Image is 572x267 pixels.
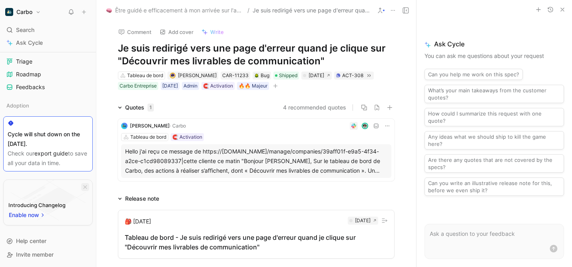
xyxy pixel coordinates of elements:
div: 🧲 Activation [203,82,233,90]
button: How could I summarize this request with one quote? [425,108,564,126]
div: Shipped [273,72,299,80]
div: Cycle will shut down on the [DATE]. [8,130,88,149]
button: Are there any quotes that are not covered by the specs? [425,154,564,173]
button: CarboCarbo [3,6,43,18]
div: Help center [3,235,93,247]
div: 🎒 [DATE] [125,217,151,226]
span: [PERSON_NAME] [130,123,170,129]
div: 🧲 Activation [172,133,202,141]
span: · Carbo [170,123,186,129]
span: Adoption [6,102,29,110]
div: Carbo ProduitTriageRoadmapFeedbacks [3,40,93,93]
img: avatar [363,123,368,128]
span: Je suis redirigé vers une page d'erreur quand je clique sur "Découvrir mes livrables de communica... [253,6,371,15]
div: Bug [254,72,269,80]
div: 🪲Bug [253,72,271,80]
img: bg-BLZuj68n.svg [10,180,86,221]
div: Release note [115,194,162,203]
span: Roadmap [16,70,41,78]
span: Triage [16,58,32,66]
span: Ask Cycle [425,39,564,49]
div: Quotes [125,103,154,112]
button: Add cover [156,26,197,38]
div: Tableau de bord [130,133,166,141]
img: 🪲 [254,73,259,78]
span: [PERSON_NAME] [178,72,217,78]
button: Can you help me work on this spec? [425,69,523,80]
div: 🔥🔥 Majeur [239,82,267,90]
span: Feedbacks [16,83,45,91]
button: Any ideas what we should ship to kill the game here? [425,131,564,149]
img: avatar [170,73,175,78]
span: Enable now [9,210,40,220]
div: 1 [147,104,154,112]
img: 🧠 [106,8,112,13]
button: What’s your main takeaways from the customer quotes? [425,85,564,103]
div: [DATE] [309,72,324,80]
button: 🎒 [DATE][DATE]Tableau de bord - Je suis redirigé vers une page d'erreur quand je clique sur "Déco... [118,210,395,259]
div: [DATE] [355,217,371,225]
div: CAR-11233 [222,72,249,80]
div: Quotes1 [115,103,157,112]
span: Ask Cycle [16,38,43,48]
button: Enable now [8,210,46,220]
button: Write [198,26,227,38]
div: Hello j'ai reçu ce message de https://[DOMAIN_NAME]/manage/companies/39aff01f-e9a5-4f34-a2ce-c1cd... [125,147,387,175]
span: Write [210,28,224,36]
h1: Carbo [16,8,32,16]
div: [DATE] [162,82,178,90]
a: Ask Cycle [3,37,93,49]
span: Help center [16,237,46,244]
img: Carbo [5,8,13,16]
a: Feedbacks [3,81,93,93]
div: Admin [183,82,197,90]
div: Search [3,24,93,36]
a: Triage [3,56,93,68]
span: Être guidé⸱e efficacement à mon arrivée sur l'app [115,6,244,15]
div: Check our to save all your data in time. [8,149,88,168]
span: Invite member [16,251,54,258]
div: Invite member [3,249,93,261]
div: Adoption [3,100,93,114]
div: Tableau de bord [127,72,163,80]
div: Adoption [3,100,93,112]
button: Comment [115,26,155,38]
span: Shipped [279,72,297,80]
div: Tableau de bord - Je suis redirigé vers une page d'erreur quand je clique sur "Découvrir mes livr... [125,233,388,252]
span: Search [16,25,34,35]
span: / [247,6,249,15]
div: Release note [125,194,159,203]
button: 🧠Être guidé⸱e efficacement à mon arrivée sur l'app [104,6,246,15]
div: ACT-308 [342,72,363,80]
button: Can you write an illustrative release note for this, before we even ship it? [425,177,564,196]
a: export guide [34,150,68,157]
img: logo [121,123,128,129]
a: Roadmap [3,68,93,80]
h1: Je suis redirigé vers une page d'erreur quand je clique sur "Découvrir mes livrables de communica... [118,42,395,68]
p: You can ask me questions about your request [425,51,564,61]
div: Introducing Changelog [8,200,66,210]
button: 4 recommended quotes [283,103,346,112]
div: Carbo Entreprise [120,82,157,90]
